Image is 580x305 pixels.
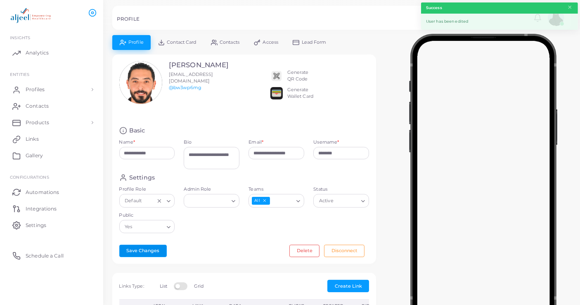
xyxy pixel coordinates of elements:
[119,245,167,257] button: Save Changes
[169,71,213,84] span: [EMAIL_ADDRESS][DOMAIN_NAME]
[567,3,573,12] button: Close
[10,35,30,40] span: INSIGHTS
[184,194,239,207] div: Search for option
[313,194,369,207] div: Search for option
[6,217,97,233] a: Settings
[324,245,365,257] button: Disconnect
[167,40,196,45] span: Contact Card
[26,205,57,213] span: Integrations
[129,127,145,135] h4: Basic
[270,87,283,99] img: apple-wallet.png
[252,197,270,205] span: All
[302,40,327,45] span: Lead Form
[119,139,135,146] label: Name
[313,186,369,193] label: Status
[26,49,49,57] span: Analytics
[26,252,64,260] span: Schedule a Call
[220,40,239,45] span: Contacts
[6,81,97,98] a: Profiles
[6,147,97,164] a: Gallery
[271,196,294,206] input: Search for option
[26,102,49,110] span: Contacts
[156,198,162,204] button: Clear Selected
[421,14,578,30] div: User has been edited
[327,280,369,292] button: Create Link
[124,222,134,231] span: Yes
[289,245,320,257] button: Delete
[129,174,155,182] h4: Settings
[6,131,97,147] a: Links
[270,70,283,82] img: qr2.png
[117,16,140,22] h5: PROFILE
[184,186,239,193] label: Admin Role
[249,139,263,146] label: Email
[194,283,204,290] label: Grid
[119,194,175,207] div: Search for option
[119,212,175,219] label: Public
[335,283,362,289] span: Create Link
[134,222,163,231] input: Search for option
[119,220,175,233] div: Search for option
[263,40,279,45] span: Access
[6,200,97,217] a: Integrations
[287,69,309,83] div: Generate QR Code
[26,189,59,196] span: Automations
[26,119,49,126] span: Products
[6,98,97,114] a: Contacts
[26,222,46,229] span: Settings
[144,196,155,206] input: Search for option
[128,40,144,45] span: Profile
[6,45,97,61] a: Analytics
[249,194,304,207] div: Search for option
[313,139,339,146] label: Username
[124,197,143,206] span: Default
[336,196,358,206] input: Search for option
[26,152,43,159] span: Gallery
[426,5,442,11] strong: Success
[119,283,144,289] span: Links Type:
[184,139,239,146] label: Bio
[262,198,268,203] button: Deselect All
[7,8,53,23] img: logo
[249,186,304,193] label: Teams
[169,61,229,69] h3: [PERSON_NAME]
[187,196,228,206] input: Search for option
[287,87,313,100] div: Generate Wallet Card
[26,86,45,93] span: Profiles
[10,175,49,180] span: Configurations
[26,135,39,143] span: Links
[169,85,201,90] a: @bw3wp6mg
[119,186,175,193] label: Profile Role
[10,72,29,77] span: ENTITIES
[318,197,334,206] span: Active
[6,247,97,264] a: Schedule a Call
[6,184,97,200] a: Automations
[160,283,167,290] label: List
[6,114,97,131] a: Products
